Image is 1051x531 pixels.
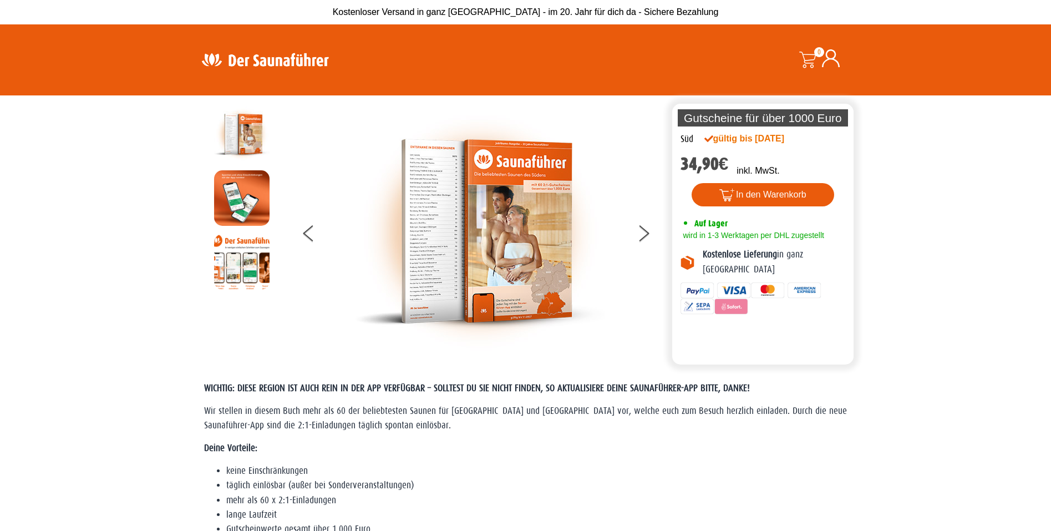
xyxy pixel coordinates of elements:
li: keine Einschränkungen [226,464,847,478]
bdi: 34,90 [681,154,729,174]
span: Auf Lager [694,218,728,229]
span: € [719,154,729,174]
li: lange Laufzeit [226,508,847,522]
li: mehr als 60 x 2:1-Einladungen [226,493,847,508]
span: 0 [814,47,824,57]
div: gültig bis [DATE] [704,132,809,145]
span: WICHTIG: DIESE REGION IST AUCH REIN IN DER APP VERFÜGBAR – SOLLTEST DU SIE NICHT FINDEN, SO AKTUA... [204,383,750,393]
p: in ganz [GEOGRAPHIC_DATA] [703,247,846,277]
div: Süd [681,132,693,146]
span: wird in 1-3 Werktagen per DHL zugestellt [681,231,824,240]
p: inkl. MwSt. [737,164,779,178]
span: Wir stellen in diesem Buch mehr als 60 der beliebtesten Saunen für [GEOGRAPHIC_DATA] und [GEOGRAP... [204,406,847,431]
span: Kostenloser Versand in ganz [GEOGRAPHIC_DATA] - im 20. Jahr für dich da - Sichere Bezahlung [333,7,719,17]
img: MOCKUP-iPhone_regional [214,170,270,226]
b: Kostenlose Lieferung [703,249,777,260]
img: Anleitung7tn [214,234,270,290]
strong: Deine Vorteile: [204,443,257,453]
li: täglich einlösbar (außer bei Sonderveranstaltungen) [226,478,847,493]
p: Gutscheine für über 1000 Euro [678,109,849,127]
img: der-saunafuehrer-2025-sued [214,107,270,162]
button: In den Warenkorb [692,183,834,206]
img: der-saunafuehrer-2025-sued [355,107,605,356]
